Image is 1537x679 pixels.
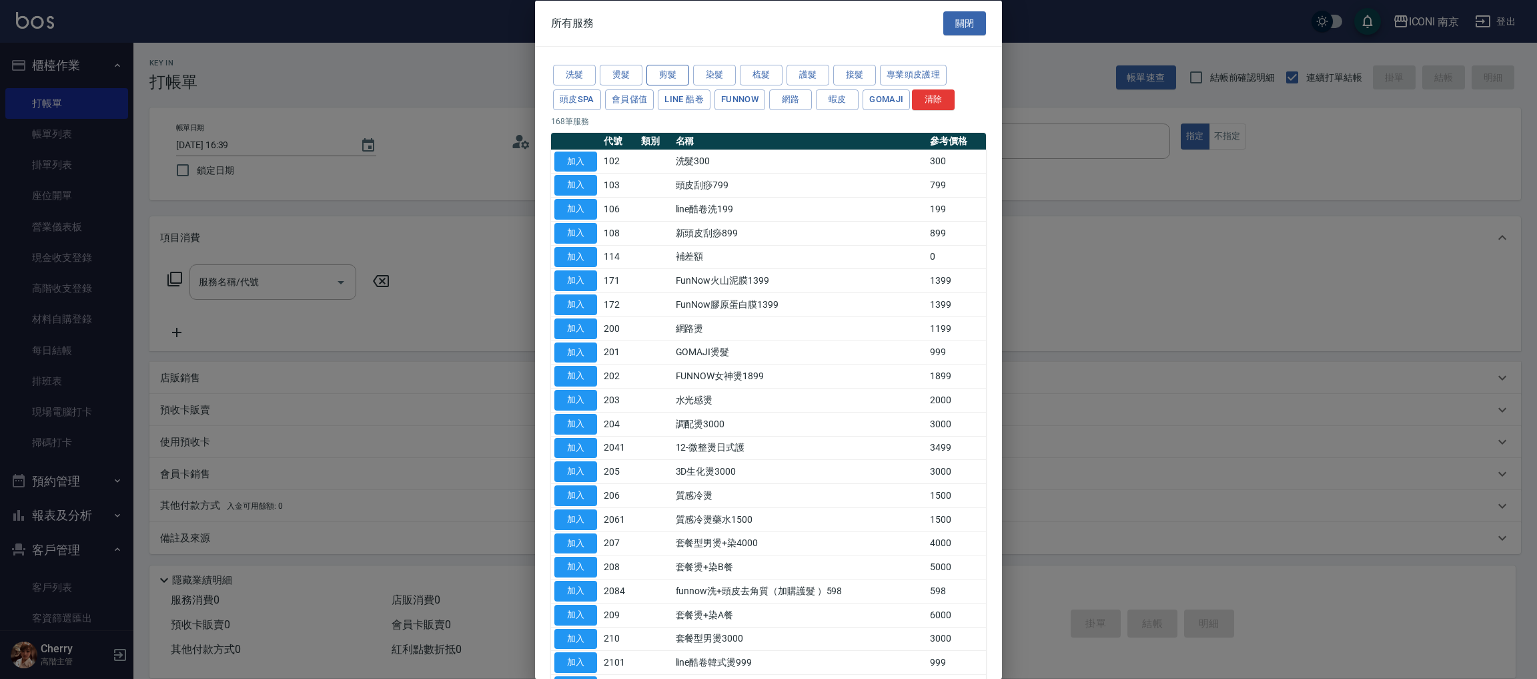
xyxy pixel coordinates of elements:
[927,197,986,221] td: 199
[927,555,986,579] td: 5000
[600,388,638,412] td: 203
[600,197,638,221] td: 106
[943,11,986,35] button: 關閉
[863,89,910,109] button: Gomaji
[600,65,642,85] button: 燙髮
[672,412,927,436] td: 調配燙3000
[600,132,638,150] th: 代號
[672,268,927,292] td: FunNow火山泥膜1399
[927,364,986,388] td: 1899
[600,364,638,388] td: 202
[600,483,638,507] td: 206
[600,531,638,555] td: 207
[927,531,986,555] td: 4000
[912,89,955,109] button: 清除
[927,341,986,365] td: 999
[672,221,927,245] td: 新頭皮刮痧899
[927,579,986,603] td: 598
[672,627,927,651] td: 套餐型男燙3000
[554,199,597,220] button: 加入
[600,507,638,531] td: 2061
[927,650,986,674] td: 999
[672,150,927,174] td: 洗髮300
[927,268,986,292] td: 1399
[672,316,927,341] td: 網路燙
[600,603,638,627] td: 209
[638,132,672,150] th: 類別
[600,292,638,316] td: 172
[600,268,638,292] td: 171
[672,173,927,197] td: 頭皮刮痧799
[714,89,765,109] button: FUNNOW
[927,245,986,269] td: 0
[646,65,689,85] button: 剪髮
[672,341,927,365] td: GOMAJI燙髮
[554,151,597,172] button: 加入
[554,437,597,458] button: 加入
[927,436,986,460] td: 3499
[600,650,638,674] td: 2101
[672,364,927,388] td: FUNNOW女神燙1899
[672,197,927,221] td: line酷卷洗199
[554,222,597,243] button: 加入
[880,65,947,85] button: 專業頭皮護理
[927,603,986,627] td: 6000
[672,650,927,674] td: line酷卷韓式燙999
[600,173,638,197] td: 103
[554,294,597,315] button: 加入
[554,366,597,387] button: 加入
[816,89,859,109] button: 蝦皮
[554,270,597,291] button: 加入
[551,115,986,127] p: 168 筆服務
[927,173,986,197] td: 799
[600,316,638,341] td: 200
[554,461,597,482] button: 加入
[927,388,986,412] td: 2000
[672,603,927,627] td: 套餐燙+染A餐
[672,459,927,483] td: 3D生化燙3000
[600,627,638,651] td: 210
[554,246,597,267] button: 加入
[740,65,783,85] button: 梳髮
[554,413,597,434] button: 加入
[927,412,986,436] td: 3000
[672,531,927,555] td: 套餐型男燙+染4000
[554,509,597,529] button: 加入
[672,483,927,507] td: 質感冷燙
[554,652,597,673] button: 加入
[927,507,986,531] td: 1500
[693,65,736,85] button: 染髮
[927,627,986,651] td: 3000
[600,341,638,365] td: 201
[927,150,986,174] td: 300
[553,65,596,85] button: 洗髮
[600,245,638,269] td: 114
[554,318,597,338] button: 加入
[554,604,597,625] button: 加入
[600,459,638,483] td: 205
[927,132,986,150] th: 參考價格
[672,507,927,531] td: 質感冷燙藥水1500
[787,65,829,85] button: 護髮
[554,342,597,363] button: 加入
[600,412,638,436] td: 204
[658,89,710,109] button: LINE 酷卷
[600,579,638,603] td: 2084
[769,89,812,109] button: 網路
[554,533,597,553] button: 加入
[927,316,986,341] td: 1199
[672,436,927,460] td: 12-微整燙日式護
[672,579,927,603] td: funnow洗+頭皮去角質（加購護髮 ）598
[672,292,927,316] td: FunNow膠原蛋白膜1399
[554,628,597,649] button: 加入
[554,557,597,578] button: 加入
[600,221,638,245] td: 108
[554,175,597,196] button: 加入
[672,388,927,412] td: 水光感燙
[600,555,638,579] td: 208
[833,65,876,85] button: 接髮
[600,436,638,460] td: 2041
[554,390,597,411] button: 加入
[672,132,927,150] th: 名稱
[600,150,638,174] td: 102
